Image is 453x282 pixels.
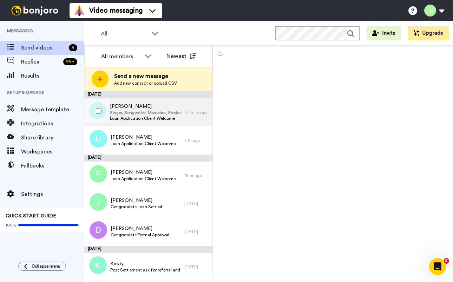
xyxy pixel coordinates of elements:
[21,58,60,66] span: Replies
[101,29,148,38] span: All
[6,214,56,218] span: QUICK START GUIDE
[21,105,84,114] span: Message template
[101,52,141,61] div: All members
[110,110,181,116] span: Singer, Songwriter, Musician, Producer, Actress, Author
[111,225,169,232] span: [PERSON_NAME]
[444,258,449,264] span: 8
[110,116,181,121] span: Loan Application Client Welcome
[367,26,401,40] button: Invite
[184,173,209,178] div: 19 hr ago
[21,190,84,198] span: Settings
[18,262,66,271] button: Collapse menu
[63,58,77,65] div: 99 +
[21,44,66,52] span: Send videos
[184,229,209,235] div: [DATE]
[69,44,77,51] div: 9
[111,176,176,182] span: Loan Application Client Welcome
[21,119,84,128] span: Integrations
[90,193,107,211] img: j.png
[110,267,181,273] span: Post Settlement ask for referral and a google review
[114,80,177,86] span: Add new contact or upload CSV
[184,201,209,206] div: [DATE]
[110,260,181,267] span: Kirsty
[111,169,176,176] span: [PERSON_NAME]
[84,155,212,162] div: [DATE]
[21,72,84,80] span: Results
[184,138,209,143] div: 2 hr ago
[21,162,84,170] span: Fallbacks
[89,256,107,274] img: k.png
[184,110,209,115] div: 37 min ago
[6,222,17,228] span: 100%
[184,264,209,270] div: [DATE]
[84,246,212,253] div: [DATE]
[111,204,162,210] span: Congratulate Loan Settled
[74,5,85,16] img: vm-color.svg
[408,26,449,40] button: Upgrade
[89,6,143,15] span: Video messaging
[90,221,107,239] img: d.png
[110,103,181,110] span: [PERSON_NAME]
[111,232,169,238] span: Congratulate Formal Approval
[21,147,84,156] span: Workspaces
[32,263,60,269] span: Collapse menu
[8,6,61,15] img: bj-logo-header-white.svg
[84,91,212,98] div: [DATE]
[21,133,84,142] span: Share library
[111,197,162,204] span: [PERSON_NAME]
[90,165,107,183] img: p.png
[111,134,176,141] span: [PERSON_NAME]
[90,130,107,147] img: u.png
[114,72,177,80] span: Send a new message
[429,258,446,275] iframe: Intercom live chat
[111,141,176,146] span: Loan Application Client Welcome
[161,49,202,63] button: Newest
